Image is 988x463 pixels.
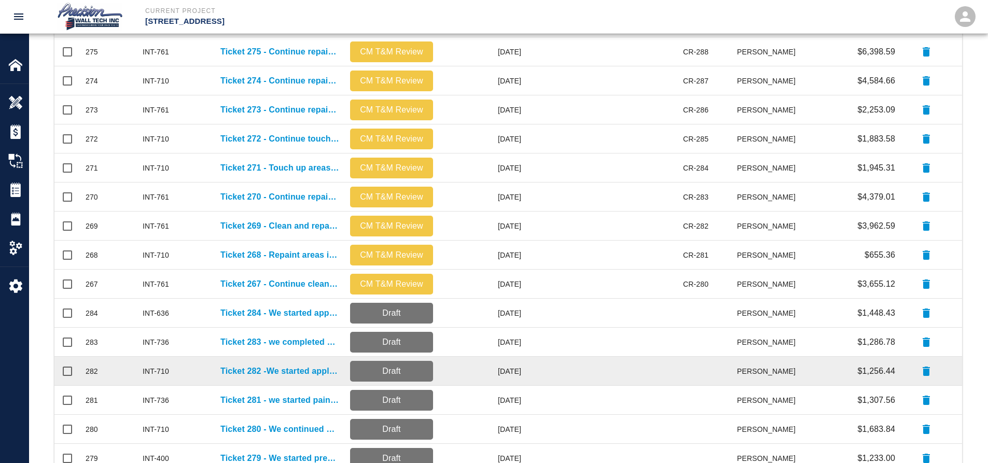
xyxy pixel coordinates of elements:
[857,46,895,58] p: $6,398.59
[737,66,801,95] div: [PERSON_NAME]
[143,308,169,318] div: INT-636
[438,66,526,95] div: [DATE]
[857,75,895,87] p: $4,584.66
[220,278,340,290] p: Ticket 267 - Continue cleaning and repainting floor in stair 2
[86,76,98,86] div: 274
[857,133,895,145] p: $1,883.58
[220,46,340,58] a: Ticket 275 - Continue repainting areas in stair 3
[86,337,98,347] div: 283
[737,183,801,212] div: [PERSON_NAME]
[220,365,340,377] a: Ticket 282 -We started applying primer and two finish coats
[220,249,340,261] a: Ticket 268 - Repaint areas in reception on 7th and 8th floor
[86,163,98,173] div: 271
[438,415,526,444] div: [DATE]
[354,75,429,87] p: CM T&M Review
[737,37,801,66] div: [PERSON_NAME]
[86,250,98,260] div: 268
[683,163,708,173] div: CR-284
[220,394,340,406] a: Ticket 281 - we started painting the intumescent paint.
[86,308,98,318] div: 284
[143,424,169,434] div: INT-710
[143,279,169,289] div: INT-761
[438,124,526,153] div: [DATE]
[86,221,98,231] div: 269
[86,105,98,115] div: 273
[737,153,801,183] div: [PERSON_NAME]
[683,76,708,86] div: CR-287
[6,4,31,29] button: open drawer
[143,337,169,347] div: INT-736
[354,336,429,348] p: Draft
[683,192,708,202] div: CR-283
[737,241,801,270] div: [PERSON_NAME]
[815,351,988,463] iframe: Chat Widget
[86,47,98,57] div: 275
[220,191,340,203] a: Ticket 270 - Continue repainting floor in stair 1
[220,133,340,145] a: Ticket 272 - Continue touching up areas on floors 3, 4, 5
[857,162,895,174] p: $1,945.31
[354,220,429,232] p: CM T&M Review
[354,365,429,377] p: Draft
[737,270,801,299] div: [PERSON_NAME]
[143,221,169,231] div: INT-761
[143,192,169,202] div: INT-761
[737,299,801,328] div: [PERSON_NAME]
[354,104,429,116] p: CM T&M Review
[737,95,801,124] div: [PERSON_NAME]
[683,47,708,57] div: CR-288
[683,221,708,231] div: CR-282
[220,220,340,232] a: Ticket 269 - Clean and repaint floor in stair 1
[438,37,526,66] div: [DATE]
[220,336,340,348] p: Ticket 283 - we completed painting the intumescent paint
[86,134,98,144] div: 272
[857,104,895,116] p: $2,253.09
[683,134,708,144] div: CR-285
[220,423,340,436] p: Ticket 280 - We continued doing touch-up paint on walls, ceilings, metal doors, and frames
[354,423,429,436] p: Draft
[220,75,340,87] a: Ticket 274 - Continue repainting on floors 2 and 3
[737,357,801,386] div: [PERSON_NAME]
[737,386,801,415] div: [PERSON_NAME]
[220,307,340,319] a: Ticket 284 - We started applying two finish coats on conduits installed after our final coat and ...
[438,328,526,357] div: [DATE]
[438,183,526,212] div: [DATE]
[220,162,340,174] a: Ticket 271 - Touch up areas on floors 8, 7, 6, 4
[857,278,895,290] p: $3,655.12
[857,220,895,232] p: $3,962.59
[143,105,169,115] div: INT-761
[737,124,801,153] div: [PERSON_NAME]
[737,415,801,444] div: [PERSON_NAME]
[354,46,429,58] p: CM T&M Review
[438,386,526,415] div: [DATE]
[143,76,169,86] div: INT-710
[143,47,169,57] div: INT-761
[438,153,526,183] div: [DATE]
[683,250,708,260] div: CR-281
[737,212,801,241] div: [PERSON_NAME]
[86,424,98,434] div: 280
[143,163,169,173] div: INT-710
[354,307,429,319] p: Draft
[354,278,429,290] p: CM T&M Review
[143,395,169,405] div: INT-736
[857,336,895,348] p: $1,286.78
[438,357,526,386] div: [DATE]
[683,105,708,115] div: CR-286
[354,394,429,406] p: Draft
[865,249,895,261] p: $655.36
[143,134,169,144] div: INT-710
[857,191,895,203] p: $4,379.01
[143,366,169,376] div: INT-710
[220,104,340,116] a: Ticket 273 - Continue repainting areas in stair 1 and 3
[145,16,550,27] p: [STREET_ADDRESS]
